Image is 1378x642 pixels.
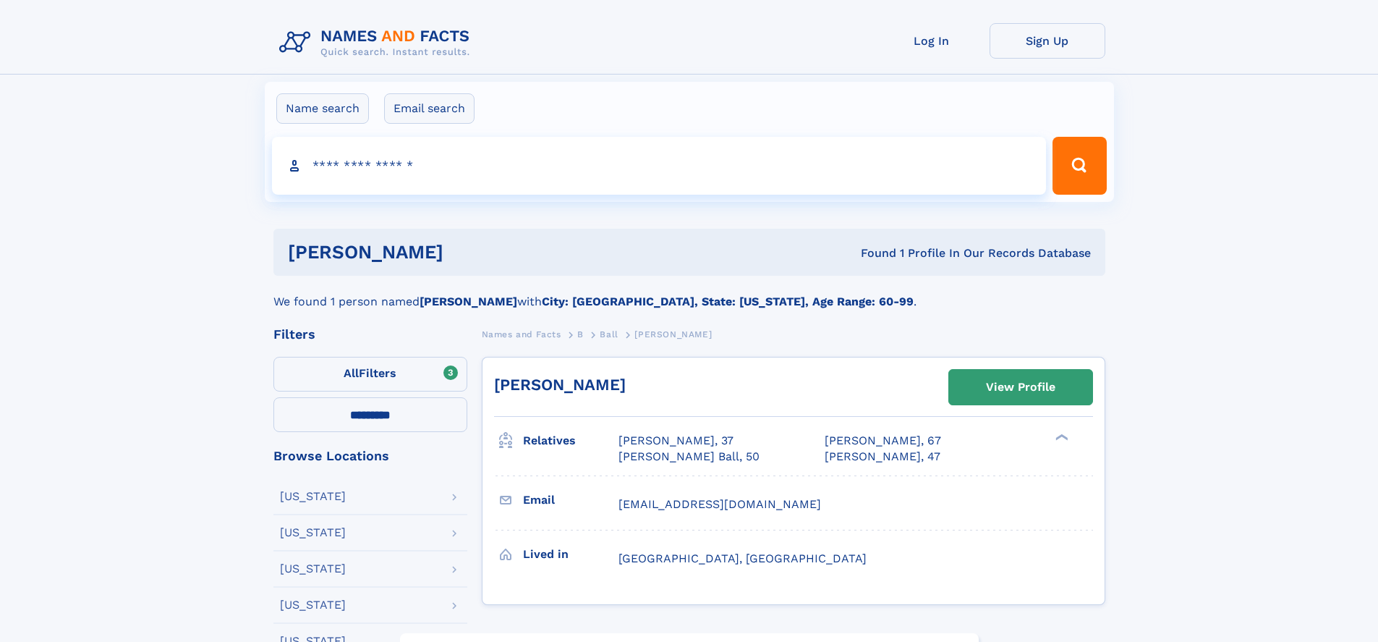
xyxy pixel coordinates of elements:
div: Browse Locations [273,449,467,463]
a: [PERSON_NAME], 37 [618,433,733,449]
a: Ball [600,325,618,343]
label: Filters [273,357,467,392]
input: search input [272,137,1047,195]
span: [PERSON_NAME] [634,329,712,339]
div: [US_STATE] [280,599,346,611]
span: B [577,329,584,339]
a: Names and Facts [482,325,561,343]
a: Log In [874,23,990,59]
h3: Lived in [523,542,618,567]
button: Search Button [1052,137,1106,195]
span: [GEOGRAPHIC_DATA], [GEOGRAPHIC_DATA] [618,552,867,565]
a: [PERSON_NAME], 67 [825,433,941,449]
h3: Email [523,488,618,512]
span: All [344,366,359,380]
div: Found 1 Profile In Our Records Database [652,245,1091,261]
a: View Profile [949,370,1092,405]
div: [US_STATE] [280,527,346,538]
span: Ball [600,329,618,339]
div: ❯ [1052,433,1069,442]
a: [PERSON_NAME] Ball, 50 [618,449,760,465]
a: B [577,325,584,343]
h3: Relatives [523,428,618,453]
a: [PERSON_NAME], 47 [825,449,940,465]
b: City: [GEOGRAPHIC_DATA], State: [US_STATE], Age Range: 60-99 [542,295,914,308]
div: [US_STATE] [280,563,346,575]
div: [US_STATE] [280,491,346,502]
span: [EMAIL_ADDRESS][DOMAIN_NAME] [618,497,821,511]
a: [PERSON_NAME] [494,376,626,394]
label: Email search [384,93,475,124]
img: Logo Names and Facts [273,23,482,62]
div: Filters [273,328,467,341]
b: [PERSON_NAME] [420,295,517,308]
h1: [PERSON_NAME] [288,243,652,261]
label: Name search [276,93,369,124]
div: View Profile [986,371,1055,404]
a: Sign Up [990,23,1105,59]
div: We found 1 person named with . [273,276,1105,311]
